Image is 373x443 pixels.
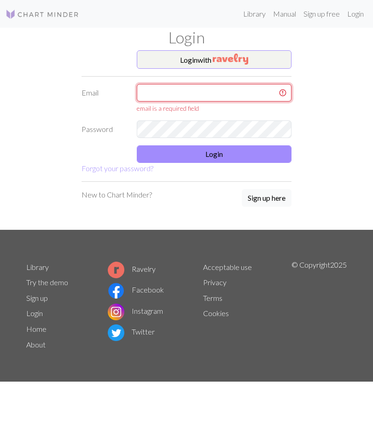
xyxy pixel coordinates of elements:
button: Loginwith [137,50,291,69]
label: Password [76,120,131,138]
a: Sign up free [300,5,344,23]
a: Sign up [26,293,48,302]
a: Ravelry [108,264,156,273]
p: New to Chart Minder? [82,189,152,200]
a: Privacy [203,278,227,287]
a: Forgot your password? [82,164,153,173]
a: Terms [203,293,222,302]
button: Sign up here [242,189,291,207]
a: Acceptable use [203,263,252,271]
a: Try the demo [26,278,68,287]
div: email is a required field [137,103,291,113]
a: About [26,340,46,349]
img: Facebook logo [108,282,124,299]
img: Twitter logo [108,324,124,341]
a: Manual [269,5,300,23]
img: Ravelry logo [108,262,124,278]
a: Twitter [108,327,155,336]
a: Library [26,263,49,271]
a: Login [344,5,367,23]
a: Library [239,5,269,23]
img: Ravelry [213,54,248,65]
label: Email [76,84,131,113]
h1: Login [21,28,352,47]
img: Instagram logo [108,304,124,320]
p: © Copyright 2025 [291,259,347,353]
a: Home [26,324,47,333]
a: Instagram [108,306,163,315]
a: Login [26,309,43,317]
img: Logo [6,9,79,20]
a: Facebook [108,285,164,294]
a: Cookies [203,309,229,317]
button: Login [137,145,291,163]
